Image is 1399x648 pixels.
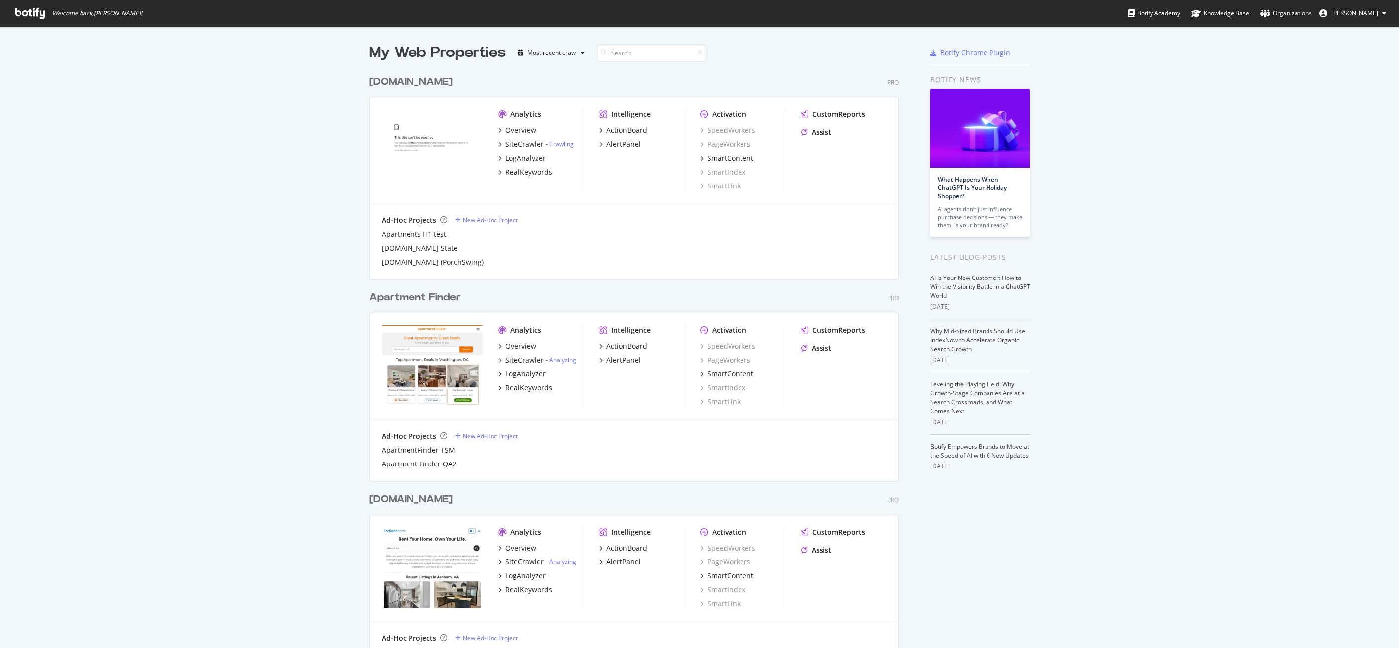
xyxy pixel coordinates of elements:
[606,543,647,553] div: ActionBoard
[700,543,755,553] a: SpeedWorkers
[801,343,831,353] a: Assist
[812,527,865,537] div: CustomReports
[382,215,436,225] div: Ad-Hoc Projects
[382,633,436,643] div: Ad-Hoc Projects
[930,442,1029,460] a: Botify Empowers Brands to Move at the Speed of AI with 6 New Updates
[527,50,577,56] div: Most recent crawl
[700,585,745,595] div: SmartIndex
[712,109,746,119] div: Activation
[382,257,484,267] a: [DOMAIN_NAME] (PorchSwing)
[930,89,1030,168] img: What Happens When ChatGPT Is Your Holiday Shopper?
[382,229,446,239] a: Apartments H1 test
[930,418,1030,427] div: [DATE]
[369,75,453,89] div: [DOMAIN_NAME]
[812,343,831,353] div: Assist
[700,341,755,351] div: SpeedWorkers
[463,634,518,642] div: New Ad-Hoc Project
[812,325,865,335] div: CustomReports
[930,327,1025,353] a: Why Mid-Sized Brands Should Use IndexNow to Accelerate Organic Search Growth
[382,243,458,253] a: [DOMAIN_NAME] State
[801,325,865,335] a: CustomReports
[498,355,576,365] a: SiteCrawler- Analyzing
[599,341,647,351] a: ActionBoard
[930,462,1030,471] div: [DATE]
[498,543,536,553] a: Overview
[611,109,651,119] div: Intelligence
[599,125,647,135] a: ActionBoard
[700,125,755,135] div: SpeedWorkers
[382,431,436,441] div: Ad-Hoc Projects
[700,139,750,149] div: PageWorkers
[700,383,745,393] a: SmartIndex
[505,355,544,365] div: SiteCrawler
[611,527,651,537] div: Intelligence
[812,127,831,137] div: Assist
[463,432,518,440] div: New Ad-Hoc Project
[700,355,750,365] a: PageWorkers
[801,109,865,119] a: CustomReports
[801,527,865,537] a: CustomReports
[546,557,576,566] div: -
[611,325,651,335] div: Intelligence
[505,125,536,135] div: Overview
[549,356,576,364] a: Analyzing
[700,181,741,191] a: SmartLink
[938,175,1007,200] a: What Happens When ChatGPT Is Your Holiday Shopper?
[599,139,641,149] a: AlertPanel
[498,139,574,149] a: SiteCrawler- Crawling
[801,545,831,555] a: Assist
[887,294,899,302] div: Pro
[930,302,1030,311] div: [DATE]
[382,109,483,190] img: www.homes.com
[510,325,541,335] div: Analytics
[1312,5,1394,21] button: [PERSON_NAME]
[712,527,746,537] div: Activation
[707,369,753,379] div: SmartContent
[930,48,1010,58] a: Botify Chrome Plugin
[369,492,453,507] div: [DOMAIN_NAME]
[930,74,1030,85] div: Botify news
[801,127,831,137] a: Assist
[707,571,753,581] div: SmartContent
[549,140,574,148] a: Crawling
[1260,8,1312,18] div: Organizations
[599,557,641,567] a: AlertPanel
[700,599,741,609] a: SmartLink
[505,585,552,595] div: RealKeywords
[606,139,641,149] div: AlertPanel
[930,274,1030,300] a: AI Is Your New Customer: How to Win the Visibility Battle in a ChatGPT World
[606,355,641,365] div: AlertPanel
[498,341,536,351] a: Overview
[369,290,465,305] a: Apartment Finder
[498,153,546,163] a: LogAnalyzer
[455,634,518,642] a: New Ad-Hoc Project
[510,109,541,119] div: Analytics
[382,445,455,455] div: ApartmentFinder TSM
[382,527,483,608] img: forrent.com
[505,341,536,351] div: Overview
[505,571,546,581] div: LogAnalyzer
[599,355,641,365] a: AlertPanel
[606,557,641,567] div: AlertPanel
[498,557,576,567] a: SiteCrawler- Analyzing
[369,75,457,89] a: [DOMAIN_NAME]
[369,290,461,305] div: Apartment Finder
[549,557,576,566] a: Analyzing
[700,397,741,407] a: SmartLink
[505,557,544,567] div: SiteCrawler
[505,153,546,163] div: LogAnalyzer
[455,216,518,224] a: New Ad-Hoc Project
[505,369,546,379] div: LogAnalyzer
[369,43,506,63] div: My Web Properties
[505,383,552,393] div: RealKeywords
[700,167,745,177] a: SmartIndex
[1191,8,1249,18] div: Knowledge Base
